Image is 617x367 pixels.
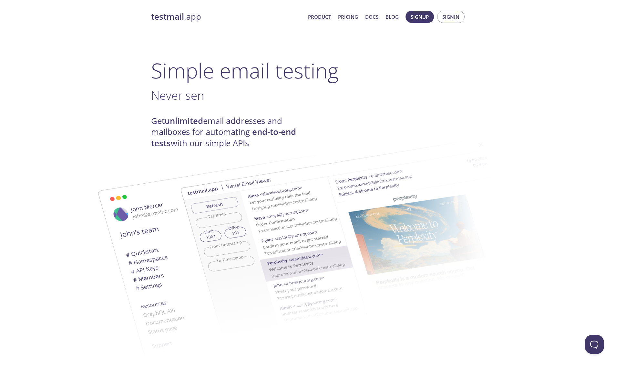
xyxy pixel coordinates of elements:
a: Product [308,13,331,21]
button: Signin [437,11,465,23]
iframe: Help Scout Beacon - Open [585,335,604,354]
a: testmail.app [151,11,303,22]
h4: Get email addresses and mailboxes for automating with our simple APIs [151,116,309,149]
span: Never sen [151,87,204,103]
span: Signup [411,13,429,21]
a: Pricing [338,13,358,21]
button: Signup [406,11,434,23]
img: testmail-email-viewer [180,128,529,347]
a: Docs [365,13,378,21]
strong: testmail [151,11,184,22]
span: Signin [442,13,459,21]
strong: unlimited [165,115,203,127]
strong: end-to-end tests [151,126,296,148]
a: Blog [386,13,399,21]
h1: Simple email testing [151,58,466,83]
